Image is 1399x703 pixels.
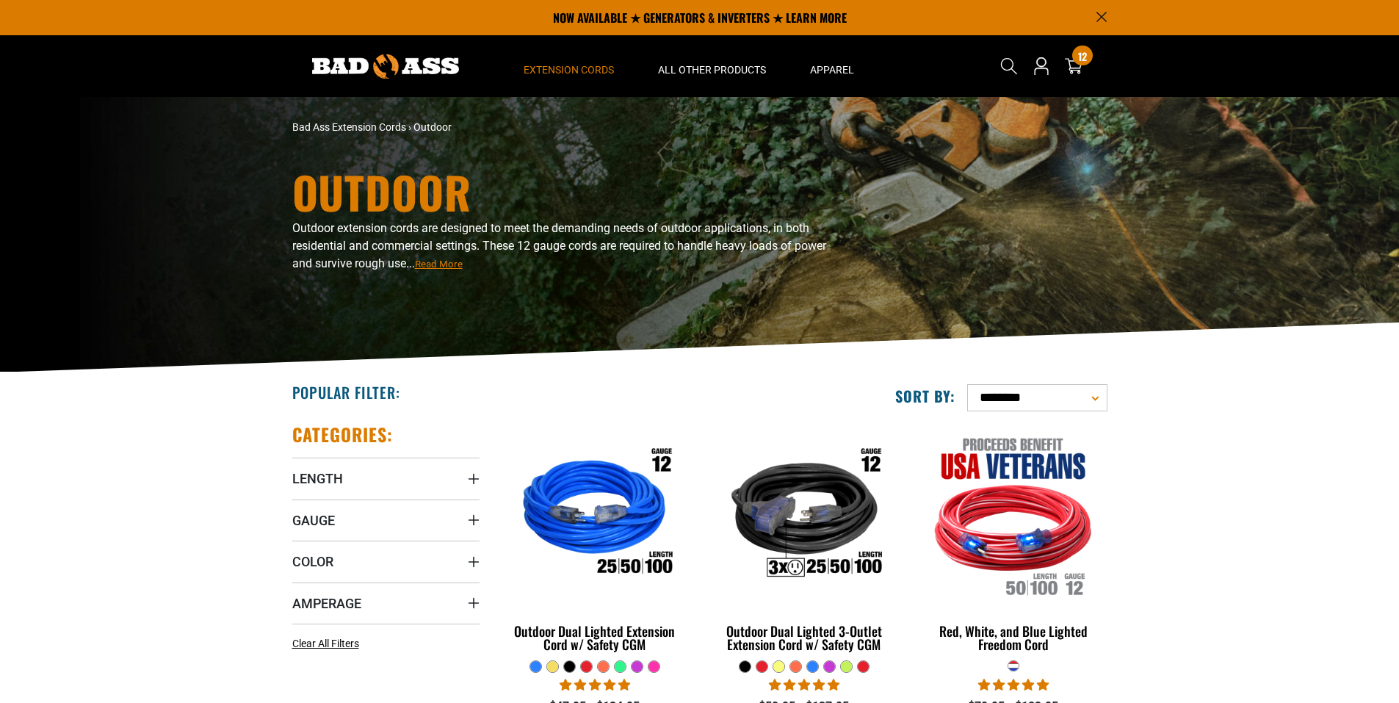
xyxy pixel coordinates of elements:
div: Outdoor Dual Lighted 3-Outlet Extension Cord w/ Safety CGM [710,624,897,651]
a: Bad Ass Extension Cords [292,121,406,133]
div: Outdoor Dual Lighted Extension Cord w/ Safety CGM [502,624,689,651]
span: All Other Products [658,63,766,76]
img: Red, White, and Blue Lighted Freedom Cord [921,430,1106,599]
div: Red, White, and Blue Lighted Freedom Cord [919,624,1107,651]
summary: All Other Products [636,35,788,97]
summary: Search [997,54,1021,78]
summary: Apparel [788,35,876,97]
img: Outdoor Dual Lighted 3-Outlet Extension Cord w/ Safety CGM [712,430,897,599]
summary: Length [292,458,480,499]
nav: breadcrumbs [292,120,828,135]
span: 4.80 stars [769,678,839,692]
span: Color [292,553,333,570]
summary: Color [292,541,480,582]
span: Amperage [292,595,361,612]
a: Clear All Filters [292,636,365,652]
img: Outdoor Dual Lighted Extension Cord w/ Safety CGM [502,430,687,599]
a: Outdoor Dual Lighted Extension Cord w/ Safety CGM Outdoor Dual Lighted Extension Cord w/ Safety CGM [502,423,689,660]
img: Bad Ass Extension Cords [312,54,459,79]
span: › [408,121,411,133]
summary: Amperage [292,583,480,624]
span: Length [292,470,343,487]
span: Outdoor [413,121,452,133]
span: Apparel [810,63,854,76]
a: Outdoor Dual Lighted 3-Outlet Extension Cord w/ Safety CGM Outdoor Dual Lighted 3-Outlet Extensio... [710,423,897,660]
h2: Popular Filter: [292,383,400,402]
span: 4.81 stars [560,678,630,692]
span: Read More [415,259,463,270]
span: 5.00 stars [978,678,1049,692]
span: 12 [1078,51,1087,62]
summary: Gauge [292,500,480,541]
span: Clear All Filters [292,638,359,649]
h2: Categories: [292,423,394,446]
h1: Outdoor [292,170,828,214]
span: Outdoor extension cords are designed to meet the demanding needs of outdoor applications, in both... [292,221,826,270]
a: Red, White, and Blue Lighted Freedom Cord Red, White, and Blue Lighted Freedom Cord [919,423,1107,660]
span: Extension Cords [524,63,614,76]
span: Gauge [292,512,335,529]
summary: Extension Cords [502,35,636,97]
label: Sort by: [895,386,955,405]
